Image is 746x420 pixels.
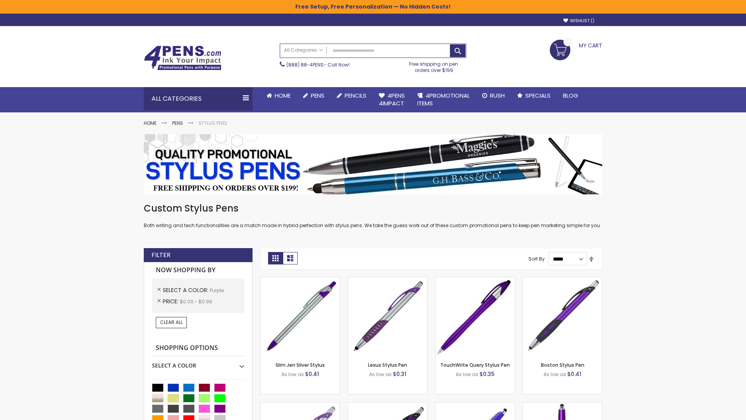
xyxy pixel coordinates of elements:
[440,362,510,368] a: TouchWrite Query Stylus Pen
[144,202,602,215] h1: Custom Stylus Pens
[172,120,183,126] a: Pens
[368,362,407,368] a: Lexus Stylus Pen
[152,262,244,278] strong: Now Shopping by
[297,87,331,104] a: Pens
[557,87,584,104] a: Blog
[160,319,183,325] span: Clear All
[393,370,406,378] span: $0.31
[411,87,476,112] a: 4PROMOTIONALITEMS
[523,277,602,283] a: Boston Stylus Pen-Purple
[490,91,505,100] span: Rush
[163,286,210,294] span: Select A Color
[311,91,324,100] span: Pens
[369,371,392,378] span: As low as
[275,91,291,100] span: Home
[144,202,602,229] div: Both writing and tech functionalities are a match made in hybrid perfection with stylus pens. We ...
[348,277,427,283] a: Lexus Stylus Pen-Purple
[199,120,227,126] strong: Stylus Pens
[436,277,514,356] img: TouchWrite Query Stylus Pen-Purple
[544,371,566,378] span: As low as
[479,370,495,378] span: $0.35
[525,91,551,100] span: Specials
[563,91,578,100] span: Blog
[144,120,157,126] a: Home
[144,134,602,194] img: Stylus Pens
[152,251,171,259] strong: Filter
[348,277,427,356] img: Lexus Stylus Pen-Purple
[210,287,224,294] span: Purple
[152,356,244,369] div: Select A Color
[348,402,427,409] a: Lexus Metallic Stylus Pen-Purple
[180,298,212,305] span: $0.00 - $0.99
[261,402,340,409] a: Boston Silver Stylus Pen-Purple
[511,87,557,104] a: Specials
[144,87,253,110] div: All Categories
[144,45,221,70] img: 4Pens Custom Pens and Promotional Products
[261,277,340,283] a: Slim Jen Silver Stylus-Purple
[281,371,304,378] span: As low as
[268,252,283,264] strong: Grid
[476,87,511,104] a: Rush
[567,370,581,378] span: $0.41
[436,277,514,283] a: TouchWrite Query Stylus Pen-Purple
[260,87,297,104] a: Home
[563,18,594,24] a: Wishlist
[286,61,350,68] span: - Call Now!
[436,402,514,409] a: Sierra Stylus Twist Pen-Purple
[523,277,602,356] img: Boston Stylus Pen-Purple
[373,87,411,112] a: 4Pens4impact
[456,371,478,378] span: As low as
[152,340,244,357] strong: Shopping Options
[280,44,327,57] a: All Categories
[417,91,470,107] span: 4PROMOTIONAL ITEMS
[331,87,373,104] a: Pencils
[261,277,340,356] img: Slim Jen Silver Stylus-Purple
[286,61,324,68] a: (888) 88-4PENS
[528,255,545,262] label: Sort By
[305,370,319,378] span: $0.41
[156,317,187,328] a: Clear All
[345,91,366,100] span: Pencils
[541,362,584,368] a: Boston Stylus Pen
[275,362,325,368] a: Slim Jen Silver Stylus
[401,58,467,73] div: Free shipping on pen orders over $199
[379,91,405,107] span: 4Pens 4impact
[163,297,180,305] span: Price
[523,402,602,409] a: TouchWrite Command Stylus Pen-Purple
[284,47,323,53] span: All Categories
